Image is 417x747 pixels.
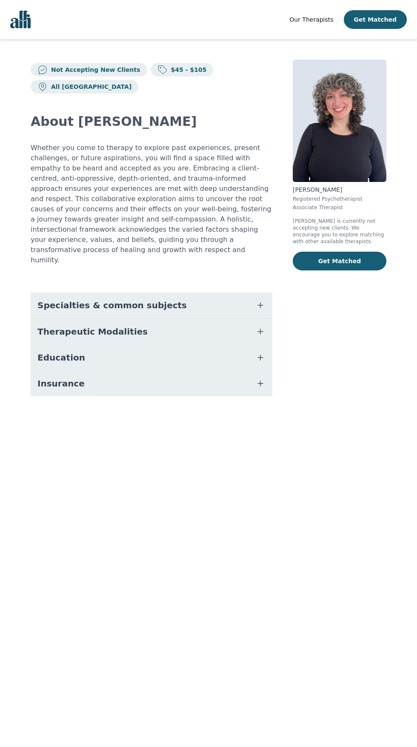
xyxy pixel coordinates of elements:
a: Our Therapists [289,14,333,25]
span: Education [37,352,85,364]
p: All [GEOGRAPHIC_DATA] [48,82,131,91]
p: Whether you come to therapy to explore past experiences, present challenges, or future aspiration... [31,143,272,265]
img: Jordan_Nardone [293,60,386,182]
span: Specialties & common subjects [37,299,187,311]
button: Insurance [31,371,272,396]
p: [PERSON_NAME] [293,185,386,194]
span: Therapeutic Modalities [37,326,148,338]
span: Insurance [37,378,85,389]
p: Not Accepting New Clients [48,65,140,74]
p: [PERSON_NAME] is currently not accepting new clients. We encourage you to explore matching with o... [293,218,386,245]
span: Our Therapists [289,16,333,23]
img: alli logo [10,11,31,28]
p: Registered Psychotherapist [293,196,386,202]
button: Therapeutic Modalities [31,319,272,344]
p: Associate Therapist [293,204,386,211]
h2: About [PERSON_NAME] [31,114,272,129]
button: Get Matched [344,10,407,29]
button: Specialties & common subjects [31,293,272,318]
button: Education [31,345,272,370]
button: Get Matched [293,252,386,270]
p: $45 - $105 [168,65,207,74]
